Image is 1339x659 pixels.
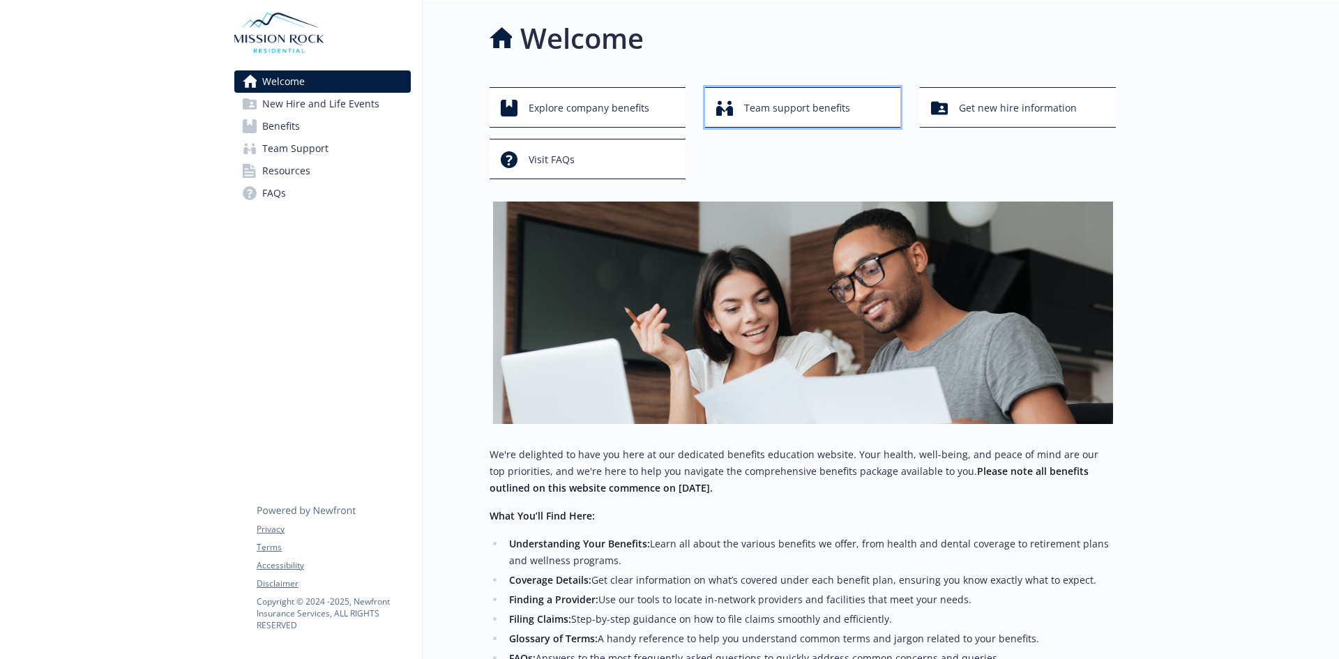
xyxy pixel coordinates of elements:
[959,95,1077,121] span: Get new hire information
[505,630,1116,647] li: A handy reference to help you understand common terms and jargon related to your benefits.
[509,537,650,550] strong: Understanding Your Benefits:
[234,137,411,160] a: Team Support
[262,70,305,93] span: Welcome
[257,596,410,631] p: Copyright © 2024 - 2025 , Newfront Insurance Services, ALL RIGHTS RESERVED
[257,577,410,590] a: Disclaimer
[257,559,410,572] a: Accessibility
[262,182,286,204] span: FAQs
[262,115,300,137] span: Benefits
[234,160,411,182] a: Resources
[920,87,1116,128] button: Get new hire information
[257,523,410,536] a: Privacy
[490,509,595,522] strong: What You’ll Find Here:
[509,632,598,645] strong: Glossary of Terms:
[257,541,410,554] a: Terms
[529,146,575,173] span: Visit FAQs
[529,95,649,121] span: Explore company benefits
[505,591,1116,608] li: Use our tools to locate in-network providers and facilities that meet your needs.
[505,572,1116,589] li: Get clear information on what’s covered under each benefit plan, ensuring you know exactly what t...
[509,612,571,626] strong: Filing Claims:
[509,573,591,586] strong: Coverage Details:
[505,611,1116,628] li: Step-by-step guidance on how to file claims smoothly and efficiently.
[262,137,328,160] span: Team Support
[234,115,411,137] a: Benefits
[234,182,411,204] a: FAQs
[744,95,850,121] span: Team support benefits
[490,87,686,128] button: Explore company benefits
[234,70,411,93] a: Welcome
[493,202,1113,424] img: overview page banner
[490,446,1116,497] p: We're delighted to have you here at our dedicated benefits education website. Your health, well-b...
[262,160,310,182] span: Resources
[262,93,379,115] span: New Hire and Life Events
[505,536,1116,569] li: Learn all about the various benefits we offer, from health and dental coverage to retirement plan...
[490,139,686,179] button: Visit FAQs
[705,87,901,128] button: Team support benefits
[509,593,598,606] strong: Finding a Provider:
[234,93,411,115] a: New Hire and Life Events
[520,17,644,59] h1: Welcome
